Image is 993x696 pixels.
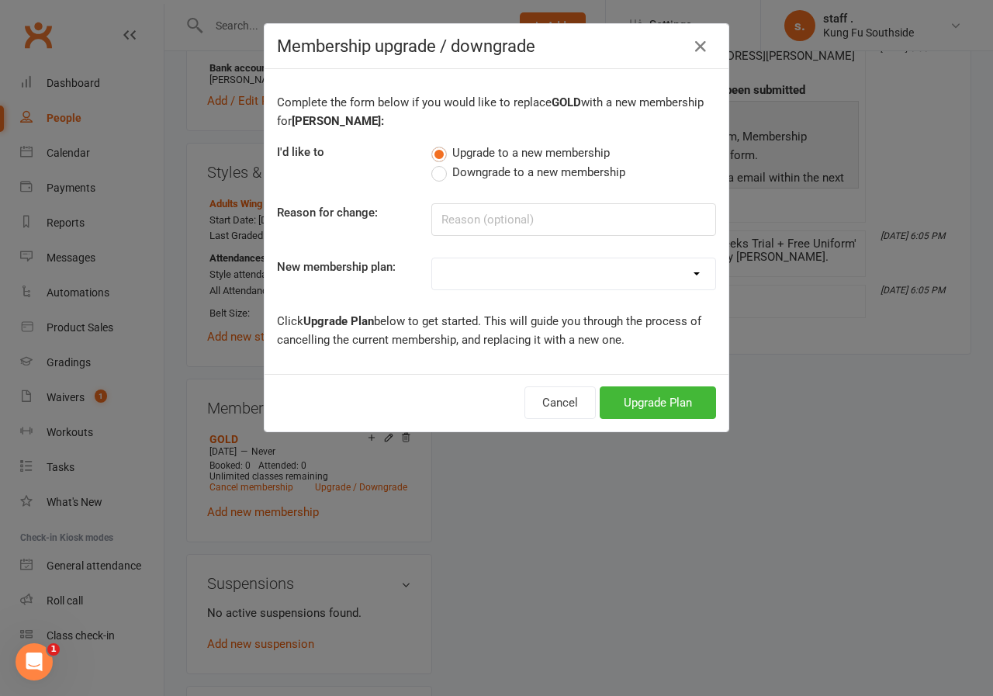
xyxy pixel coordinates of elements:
[277,93,716,130] p: Complete the form below if you would like to replace with a new membership for
[303,314,374,328] b: Upgrade Plan
[277,36,716,56] h4: Membership upgrade / downgrade
[277,143,324,161] label: I'd like to
[277,312,716,349] p: Click below to get started. This will guide you through the process of cancelling the current mem...
[452,144,610,160] span: Upgrade to a new membership
[431,203,716,236] input: Reason (optional)
[552,95,581,109] b: GOLD
[452,163,625,179] span: Downgrade to a new membership
[292,114,384,128] b: [PERSON_NAME]:
[16,643,53,680] iframe: Intercom live chat
[688,34,713,59] button: Close
[600,386,716,419] button: Upgrade Plan
[47,643,60,656] span: 1
[524,386,596,419] button: Cancel
[277,258,396,276] label: New membership plan:
[277,203,378,222] label: Reason for change:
